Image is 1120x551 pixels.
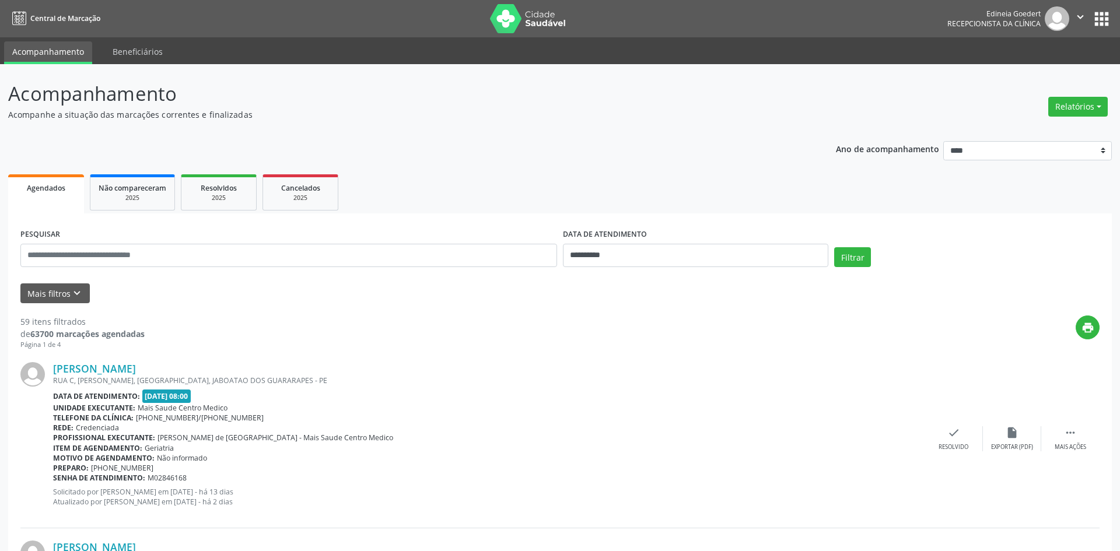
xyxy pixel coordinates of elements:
[20,315,145,328] div: 59 itens filtrados
[20,328,145,340] div: de
[947,9,1041,19] div: Edineia Goedert
[145,443,174,453] span: Geriatria
[148,473,187,483] span: M02846168
[157,433,393,443] span: [PERSON_NAME] de [GEOGRAPHIC_DATA] - Mais Saude Centro Medico
[8,108,780,121] p: Acompanhe a situação das marcações correntes e finalizadas
[20,362,45,387] img: img
[281,183,320,193] span: Cancelados
[30,13,100,23] span: Central de Marcação
[53,403,135,413] b: Unidade executante:
[939,443,968,451] div: Resolvido
[53,362,136,375] a: [PERSON_NAME]
[142,389,191,403] span: [DATE] 08:00
[1081,321,1094,334] i: print
[190,194,248,202] div: 2025
[53,375,925,385] div: RUA C, [PERSON_NAME], [GEOGRAPHIC_DATA], JABOATAO DOS GUARARAPES - PE
[76,423,119,433] span: Credenciada
[8,9,100,28] a: Central de Marcação
[834,247,871,267] button: Filtrar
[947,426,960,439] i: check
[4,41,92,64] a: Acompanhamento
[99,194,166,202] div: 2025
[1091,9,1112,29] button: apps
[8,79,780,108] p: Acompanhamento
[53,463,89,473] b: Preparo:
[157,453,207,463] span: Não informado
[71,287,83,300] i: keyboard_arrow_down
[271,194,330,202] div: 2025
[53,413,134,423] b: Telefone da clínica:
[563,226,647,244] label: DATA DE ATENDIMENTO
[53,473,145,483] b: Senha de atendimento:
[1064,426,1077,439] i: 
[201,183,237,193] span: Resolvidos
[1055,443,1086,451] div: Mais ações
[20,283,90,304] button: Mais filtroskeyboard_arrow_down
[53,443,142,453] b: Item de agendamento:
[1048,97,1108,117] button: Relatórios
[30,328,145,339] strong: 63700 marcações agendadas
[53,487,925,507] p: Solicitado por [PERSON_NAME] em [DATE] - há 13 dias Atualizado por [PERSON_NAME] em [DATE] - há 2...
[104,41,171,62] a: Beneficiários
[53,453,155,463] b: Motivo de agendamento:
[136,413,264,423] span: [PHONE_NUMBER]/[PHONE_NUMBER]
[1006,426,1019,439] i: insert_drive_file
[1045,6,1069,31] img: img
[20,226,60,244] label: PESQUISAR
[1074,10,1087,23] i: 
[20,340,145,350] div: Página 1 de 4
[53,391,140,401] b: Data de atendimento:
[27,183,65,193] span: Agendados
[53,423,73,433] b: Rede:
[1076,315,1100,339] button: print
[91,463,153,473] span: [PHONE_NUMBER]
[53,433,155,443] b: Profissional executante:
[836,141,939,156] p: Ano de acompanhamento
[991,443,1033,451] div: Exportar (PDF)
[99,183,166,193] span: Não compareceram
[947,19,1041,29] span: Recepcionista da clínica
[138,403,228,413] span: Mais Saude Centro Medico
[1069,6,1091,31] button: 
